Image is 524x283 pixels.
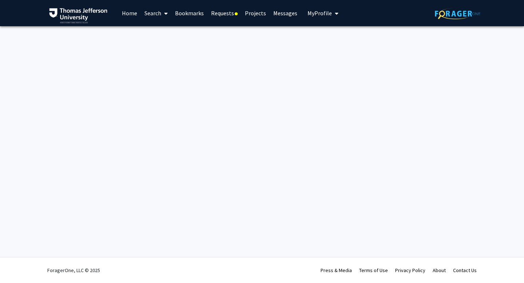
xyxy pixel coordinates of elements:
[49,8,107,23] img: Thomas Jefferson University Logo
[453,267,477,274] a: Contact Us
[321,267,352,274] a: Press & Media
[395,267,425,274] a: Privacy Policy
[141,0,171,26] a: Search
[171,0,207,26] a: Bookmarks
[307,9,332,17] span: My Profile
[359,267,388,274] a: Terms of Use
[433,267,446,274] a: About
[47,258,100,283] div: ForagerOne, LLC © 2025
[270,0,301,26] a: Messages
[118,0,141,26] a: Home
[435,8,480,19] img: ForagerOne Logo
[241,0,270,26] a: Projects
[207,0,241,26] a: Requests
